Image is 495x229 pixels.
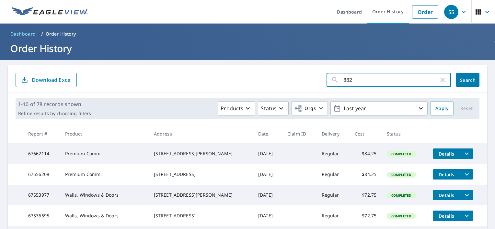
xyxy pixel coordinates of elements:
td: Regular [317,143,350,164]
th: Date [253,124,282,143]
button: detailsBtn-67556208 [433,169,460,180]
th: Cost [350,124,382,143]
td: Walls, Windows & Doors [60,185,149,205]
nav: breadcrumb [8,29,487,39]
span: Details [437,171,456,178]
p: Last year [341,103,417,114]
button: Download Excel [16,73,77,87]
button: filesDropdownBtn-67553977 [460,190,473,200]
span: Details [437,213,456,219]
td: Regular [317,205,350,226]
span: Completed [387,172,415,177]
p: Download Excel [32,76,72,83]
th: Product [60,124,149,143]
td: Regular [317,185,350,205]
div: [STREET_ADDRESS][PERSON_NAME] [154,192,248,198]
button: filesDropdownBtn-67556208 [460,169,473,180]
span: Details [437,151,456,157]
td: Walls, Windows & Doors [60,205,149,226]
td: $84.25 [350,164,382,185]
div: [STREET_ADDRESS] [154,213,248,219]
th: Claim ID [282,124,317,143]
span: Search [461,77,474,83]
div: SS [444,5,458,19]
span: Dashboard [10,31,36,37]
td: $72.75 [350,205,382,226]
p: Order History [46,31,76,37]
button: filesDropdownBtn-67536595 [460,211,473,221]
span: Apply [435,104,448,113]
button: Apply [430,101,454,115]
span: Completed [387,152,415,156]
a: Dashboard [8,29,39,39]
input: Address, Report #, Claim ID, etc. [343,71,439,89]
span: Details [437,192,456,198]
button: Orgs [291,101,328,115]
td: 67556208 [23,164,60,185]
button: Status [258,101,289,115]
td: 67536595 [23,205,60,226]
th: Address [149,124,253,143]
td: [DATE] [253,185,282,205]
span: Orgs [294,104,316,113]
p: Products [221,104,243,112]
td: [DATE] [253,164,282,185]
td: [DATE] [253,205,282,226]
button: detailsBtn-67553977 [433,190,460,200]
li: / [41,30,43,38]
span: Completed [387,214,415,218]
td: $72.75 [350,185,382,205]
td: Regular [317,164,350,185]
th: Status [382,124,428,143]
button: Last year [330,101,428,115]
button: filesDropdownBtn-67662114 [460,148,473,159]
h1: Order History [8,42,487,55]
div: [STREET_ADDRESS][PERSON_NAME] [154,150,248,157]
div: [STREET_ADDRESS] [154,171,248,178]
a: Order [412,5,438,19]
img: EV Logo [12,7,88,17]
p: Refine results by choosing filters [18,111,91,116]
td: 67662114 [23,143,60,164]
td: 67553977 [23,185,60,205]
td: [DATE] [253,143,282,164]
button: Products [218,101,255,115]
button: Search [456,73,479,87]
p: Status [261,104,277,112]
p: 1-10 of 78 records shown [18,100,91,108]
td: Premium Comm. [60,164,149,185]
td: $84.25 [350,143,382,164]
button: detailsBtn-67662114 [433,148,460,159]
td: Premium Comm. [60,143,149,164]
span: Completed [387,193,415,198]
th: Delivery [317,124,350,143]
button: detailsBtn-67536595 [433,211,460,221]
th: Report # [23,124,60,143]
